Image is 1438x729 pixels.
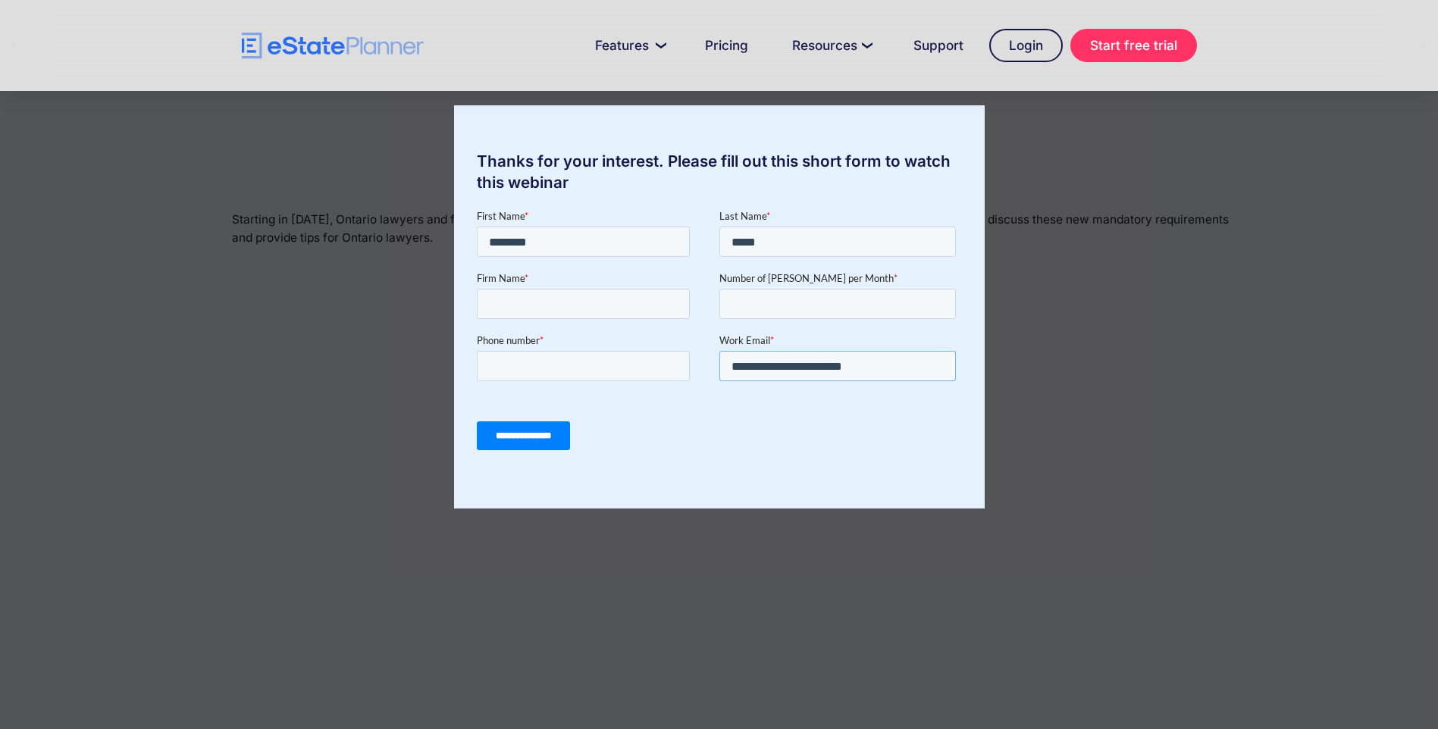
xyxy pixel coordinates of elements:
[687,30,766,61] a: Pricing
[895,30,982,61] a: Support
[242,33,424,59] a: home
[477,208,962,463] iframe: Form 0
[1070,29,1197,62] a: Start free trial
[454,151,985,193] div: Thanks for your interest. Please fill out this short form to watch this webinar
[577,30,679,61] a: Features
[989,29,1063,62] a: Login
[774,30,888,61] a: Resources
